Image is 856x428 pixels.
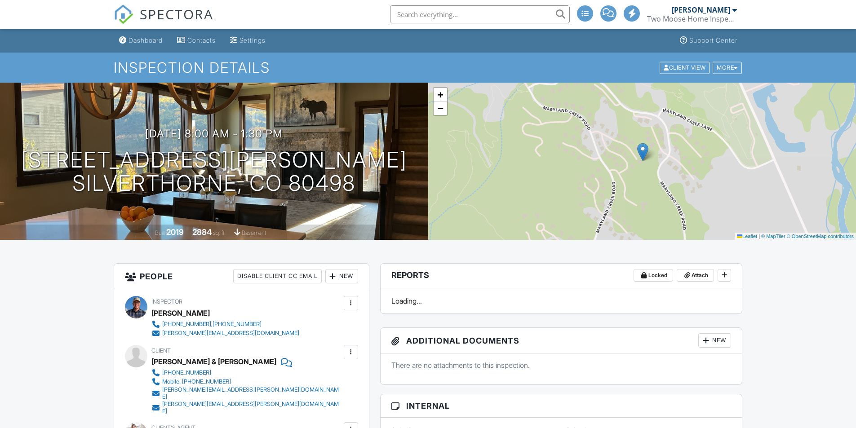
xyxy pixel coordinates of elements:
[242,229,266,236] span: Basement
[381,394,742,418] h3: Internal
[173,32,219,49] a: Contacts
[758,234,760,239] span: |
[187,36,216,44] div: Contacts
[151,306,210,320] div: [PERSON_NAME]
[434,101,447,115] a: Zoom out
[115,32,166,49] a: Dashboard
[437,102,443,114] span: −
[114,60,743,75] h1: Inspection Details
[233,269,322,283] div: Disable Client CC Email
[114,264,369,289] h3: People
[676,32,741,49] a: Support Center
[162,330,299,337] div: [PERSON_NAME][EMAIL_ADDRESS][DOMAIN_NAME]
[381,328,742,353] h3: Additional Documents
[151,386,342,401] a: [PERSON_NAME][EMAIL_ADDRESS][PERSON_NAME][DOMAIN_NAME]
[434,88,447,101] a: Zoom in
[787,234,854,239] a: © OpenStreetMap contributors
[155,229,165,236] span: Built
[698,333,731,348] div: New
[145,128,283,140] h3: [DATE] 8:00 am - 1:30 pm
[192,227,212,237] div: 2884
[151,298,182,305] span: Inspector
[162,401,342,415] div: [PERSON_NAME][EMAIL_ADDRESS][PERSON_NAME][DOMAIN_NAME]
[162,369,211,376] div: [PHONE_NUMBER]
[162,378,231,385] div: Mobile: [PHONE_NUMBER]
[737,234,757,239] a: Leaflet
[660,62,710,74] div: Client View
[151,347,171,354] span: Client
[114,12,213,31] a: SPECTORA
[129,36,163,44] div: Dashboard
[647,14,737,23] div: Two Moose Home Inspections
[151,401,342,415] a: [PERSON_NAME][EMAIL_ADDRESS][PERSON_NAME][DOMAIN_NAME]
[325,269,358,283] div: New
[713,62,742,74] div: More
[151,368,342,377] a: [PHONE_NUMBER]
[140,4,213,23] span: SPECTORA
[21,148,407,196] h1: [STREET_ADDRESS][PERSON_NAME] Silverthorne, CO 80498
[213,229,226,236] span: sq. ft.
[391,360,732,370] p: There are no attachments to this inspection.
[162,321,262,328] div: [PHONE_NUMBER],[PHONE_NUMBER]
[689,36,737,44] div: Support Center
[672,5,730,14] div: [PERSON_NAME]
[761,234,785,239] a: © MapTiler
[151,377,342,386] a: Mobile: [PHONE_NUMBER]
[226,32,269,49] a: Settings
[637,143,648,161] img: Marker
[151,329,299,338] a: [PERSON_NAME][EMAIL_ADDRESS][DOMAIN_NAME]
[240,36,266,44] div: Settings
[114,4,133,24] img: The Best Home Inspection Software - Spectora
[162,386,342,401] div: [PERSON_NAME][EMAIL_ADDRESS][PERSON_NAME][DOMAIN_NAME]
[166,227,184,237] div: 2019
[390,5,570,23] input: Search everything...
[437,89,443,100] span: +
[151,355,276,368] div: [PERSON_NAME] & [PERSON_NAME]
[151,320,299,329] a: [PHONE_NUMBER],[PHONE_NUMBER]
[659,64,712,71] a: Client View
